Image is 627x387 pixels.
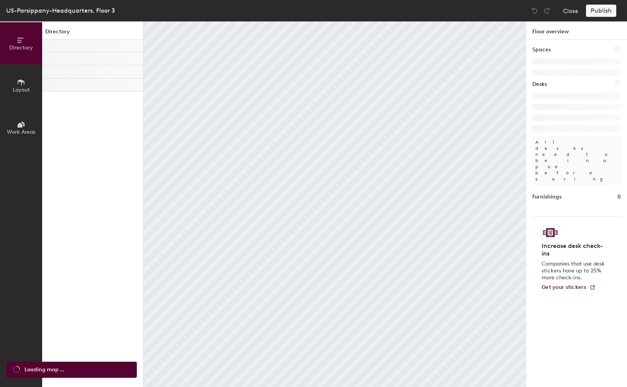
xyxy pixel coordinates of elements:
[617,193,621,201] h1: 0
[13,87,30,93] span: Layout
[42,28,143,39] h1: Directory
[542,284,586,290] span: Get your stickers
[25,366,64,374] span: Loading map ...
[542,226,559,239] img: Sticker logo
[6,6,115,15] div: US-Parsippany-Headquarters, Floor 3
[542,284,596,291] a: Get your stickers
[542,242,607,257] h4: Increase desk check-ins
[532,193,561,201] h1: Furnishings
[531,7,538,15] img: Undo
[7,129,35,135] span: Work Areas
[9,44,33,51] span: Directory
[526,21,627,39] h1: Floor overview
[542,261,607,281] p: Companies that use desk stickers have up to 25% more check-ins.
[543,7,551,15] img: Redo
[532,46,551,54] h1: Spaces
[532,136,621,185] p: All desks need to be in a pod before saving
[143,21,526,387] canvas: Map
[532,80,547,89] h1: Desks
[563,5,578,17] button: Close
